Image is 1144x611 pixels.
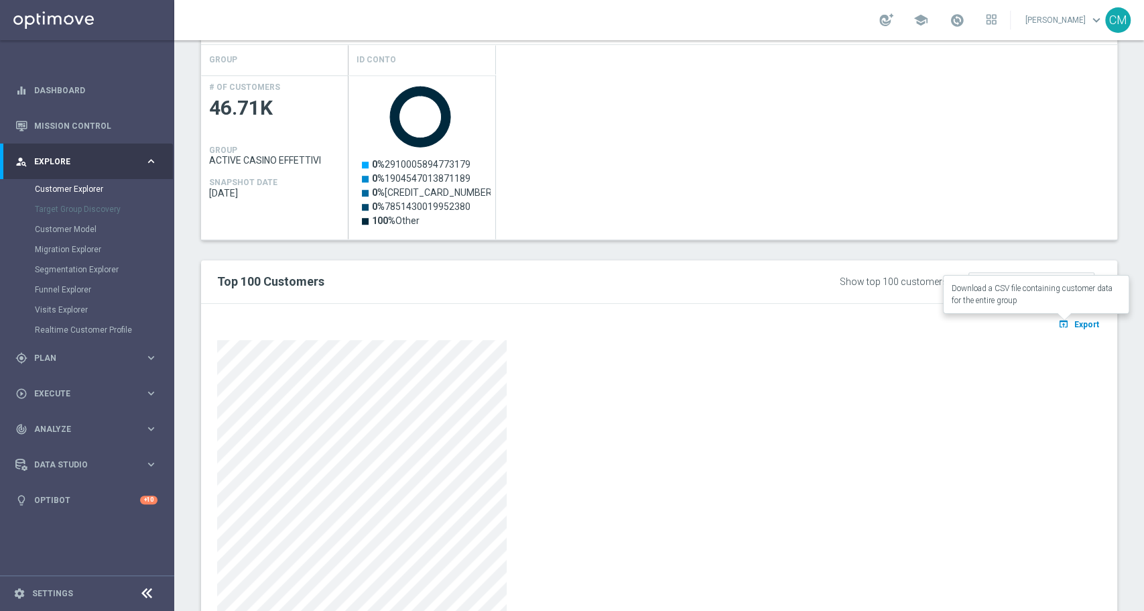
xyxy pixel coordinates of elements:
[32,590,73,598] a: Settings
[372,173,470,184] text: 1904547013871189
[15,388,145,400] div: Execute
[145,155,157,168] i: keyboard_arrow_right
[35,304,139,315] a: Visits Explorer
[209,82,280,92] h4: # OF CUSTOMERS
[15,156,145,168] div: Explore
[372,187,385,198] tspan: 0%
[35,320,173,340] div: Realtime Customer Profile
[15,388,158,399] button: play_circle_outline Execute keyboard_arrow_right
[15,85,27,97] i: equalizer
[35,244,139,255] a: Migration Explorer
[34,425,145,433] span: Analyze
[372,201,470,212] text: 7851430019952380
[15,423,27,435] i: track_changes
[15,352,145,364] div: Plan
[35,239,173,260] div: Migration Explorer
[35,184,139,195] a: Customer Explorer
[140,496,157,504] div: +10
[1105,7,1131,33] div: CM
[145,351,157,364] i: keyboard_arrow_right
[15,72,157,108] div: Dashboard
[34,158,145,166] span: Explore
[34,482,140,518] a: Optibot
[35,280,173,300] div: Funnel Explorer
[34,72,157,108] a: Dashboard
[15,459,145,471] div: Data Studio
[15,156,27,168] i: person_search
[35,264,139,275] a: Segmentation Explorer
[34,108,157,144] a: Mission Control
[1024,10,1105,30] a: [PERSON_NAME]keyboard_arrow_down
[15,108,157,144] div: Mission Control
[15,121,158,131] button: Mission Control
[209,178,277,187] h4: SNAPSHOT DATE
[145,387,157,400] i: keyboard_arrow_right
[372,215,395,226] tspan: 100%
[145,458,157,471] i: keyboard_arrow_right
[372,159,470,170] text: 2910005894773179
[372,215,420,226] text: Other
[372,187,495,198] text: [CREDIT_CARD_NUMBER]
[209,48,237,72] h4: GROUP
[348,75,496,239] div: Press SPACE to select this row.
[357,48,396,72] h4: Id Conto
[34,354,145,362] span: Plan
[201,75,348,239] div: Press SPACE to select this row.
[15,353,158,364] button: gps_fixed Plan keyboard_arrow_right
[34,390,145,398] span: Execute
[35,300,173,320] div: Visits Explorer
[15,459,158,470] button: Data Studio keyboard_arrow_right
[840,276,960,288] div: Show top 100 customers by
[35,199,173,219] div: Target Group Discovery
[15,424,158,435] button: track_changes Analyze keyboard_arrow_right
[1056,315,1101,333] button: open_in_browser Export
[15,482,157,518] div: Optibot
[15,423,145,435] div: Analyze
[35,224,139,235] a: Customer Model
[913,13,928,27] span: school
[15,156,158,167] button: person_search Explore keyboard_arrow_right
[15,85,158,96] button: equalizer Dashboard
[15,352,27,364] i: gps_fixed
[35,325,139,335] a: Realtime Customer Profile
[1074,320,1099,329] span: Export
[1089,13,1104,27] span: keyboard_arrow_down
[15,388,27,400] i: play_circle_outline
[13,588,25,600] i: settings
[15,494,27,506] i: lightbulb
[209,95,340,121] span: 46.71K
[372,159,385,170] tspan: 0%
[35,260,173,280] div: Segmentation Explorer
[372,173,385,184] tspan: 0%
[145,423,157,435] i: keyboard_arrow_right
[1058,319,1072,329] i: open_in_browser
[15,495,158,506] button: lightbulb Optibot +10
[209,188,340,199] span: 2025-08-16
[35,179,173,199] div: Customer Explorer
[35,219,173,239] div: Customer Model
[209,146,237,155] h4: GROUP
[217,274,724,290] h2: Top 100 Customers
[34,461,145,469] span: Data Studio
[209,155,340,166] span: ACTIVE CASINO EFFETTIVI
[372,201,385,212] tspan: 0%
[35,284,139,295] a: Funnel Explorer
